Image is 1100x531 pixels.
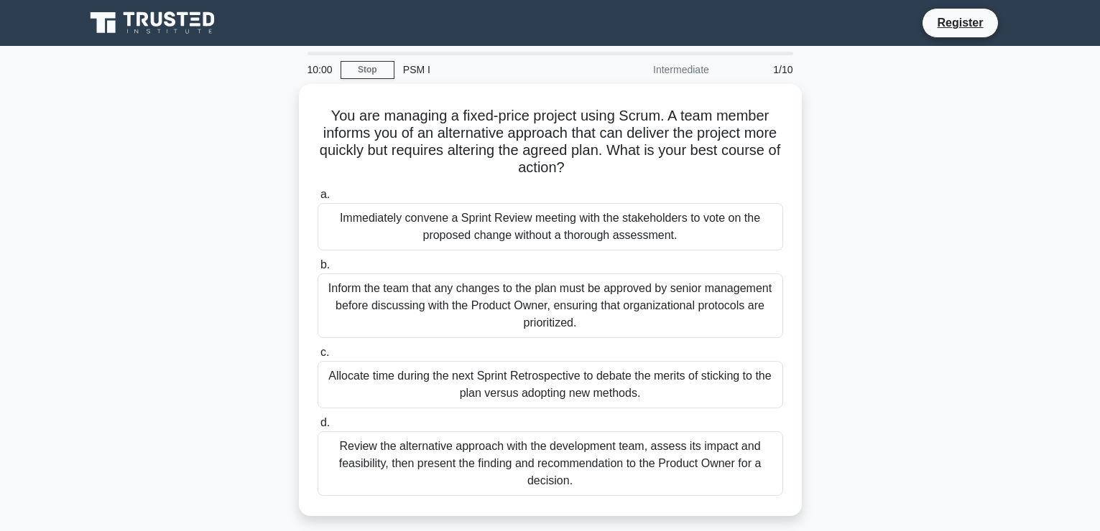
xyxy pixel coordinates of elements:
[318,203,783,250] div: Immediately convene a Sprint Review meeting with the stakeholders to vote on the proposed change ...
[592,55,718,84] div: Intermediate
[718,55,802,84] div: 1/10
[320,416,330,428] span: d.
[316,107,785,177] h5: You are managing a fixed-price project using Scrum. A team member informs you of an alternative a...
[318,361,783,408] div: Allocate time during the next Sprint Retrospective to debate the merits of sticking to the plan v...
[318,273,783,338] div: Inform the team that any changes to the plan must be approved by senior management before discuss...
[928,14,992,32] a: Register
[320,188,330,200] span: a.
[341,61,394,79] a: Stop
[318,431,783,496] div: Review the alternative approach with the development team, assess its impact and feasibility, the...
[299,55,341,84] div: 10:00
[394,55,592,84] div: PSM I
[320,346,329,358] span: c.
[320,258,330,271] span: b.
